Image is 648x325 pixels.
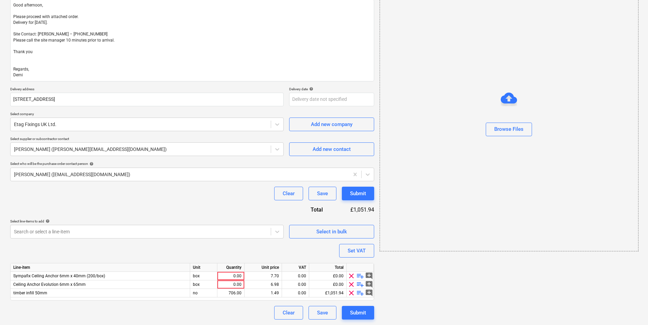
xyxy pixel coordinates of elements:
div: 0.00 [285,272,306,280]
div: 0.00 [220,272,242,280]
button: Save [309,187,336,200]
input: Delivery date not specified [289,93,374,106]
div: Unit price [245,263,282,272]
div: Add new contact [313,145,351,154]
div: Select who will be the purchase order contact person [10,161,374,166]
div: 6.98 [247,280,279,289]
div: Save [317,189,328,198]
div: 1.49 [247,289,279,297]
input: Delivery address [10,93,284,106]
span: help [88,162,94,166]
button: Clear [274,187,303,200]
div: Unit [190,263,217,272]
span: Ceiling Anchor Evolution 6mm x 65mm [13,282,86,287]
iframe: Chat Widget [614,292,648,325]
div: Add new company [311,120,352,129]
span: clear [347,280,355,289]
div: 0.00 [285,280,306,289]
span: playlist_add [356,272,364,280]
span: playlist_add [356,289,364,297]
span: add_comment [365,272,373,280]
div: Delivery date [289,87,374,91]
p: Select supplier or subcontractor contact [10,137,284,142]
div: Total [286,206,334,214]
span: help [308,87,313,91]
button: Add new contact [289,142,374,156]
button: Save [309,306,336,320]
div: Total [309,263,347,272]
button: Add new company [289,118,374,131]
span: add_comment [365,280,373,289]
div: Line-item [11,263,190,272]
div: Select in bulk [316,227,347,236]
div: £1,051.94 [334,206,374,214]
button: Select in bulk [289,225,374,238]
span: timber infill 50mm [13,291,47,295]
div: 706.00 [220,289,242,297]
div: box [190,272,217,280]
div: Set VAT [348,246,366,255]
div: Browse Files [494,125,524,134]
div: £1,051.94 [309,289,347,297]
button: Set VAT [339,244,374,258]
div: VAT [282,263,309,272]
span: playlist_add [356,280,364,289]
div: Submit [350,308,366,317]
span: help [44,219,50,223]
p: Select company [10,112,284,118]
span: clear [347,289,355,297]
button: Browse Files [486,122,532,136]
button: Clear [274,306,303,320]
div: £0.00 [309,272,347,280]
div: box [190,280,217,289]
div: Quantity [217,263,245,272]
span: Sympafix Ceiling Anchor 6mm x 40mm (200/box) [13,274,105,278]
div: Clear [283,189,295,198]
span: clear [347,272,355,280]
div: no [190,289,217,297]
div: £0.00 [309,280,347,289]
div: Save [317,308,328,317]
div: Select line-items to add [10,219,284,223]
div: Submit [350,189,366,198]
div: 0.00 [220,280,242,289]
span: add_comment [365,289,373,297]
div: Clear [283,308,295,317]
div: 0.00 [285,289,306,297]
div: 7.70 [247,272,279,280]
p: Delivery address [10,87,284,93]
button: Submit [342,306,374,320]
button: Submit [342,187,374,200]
